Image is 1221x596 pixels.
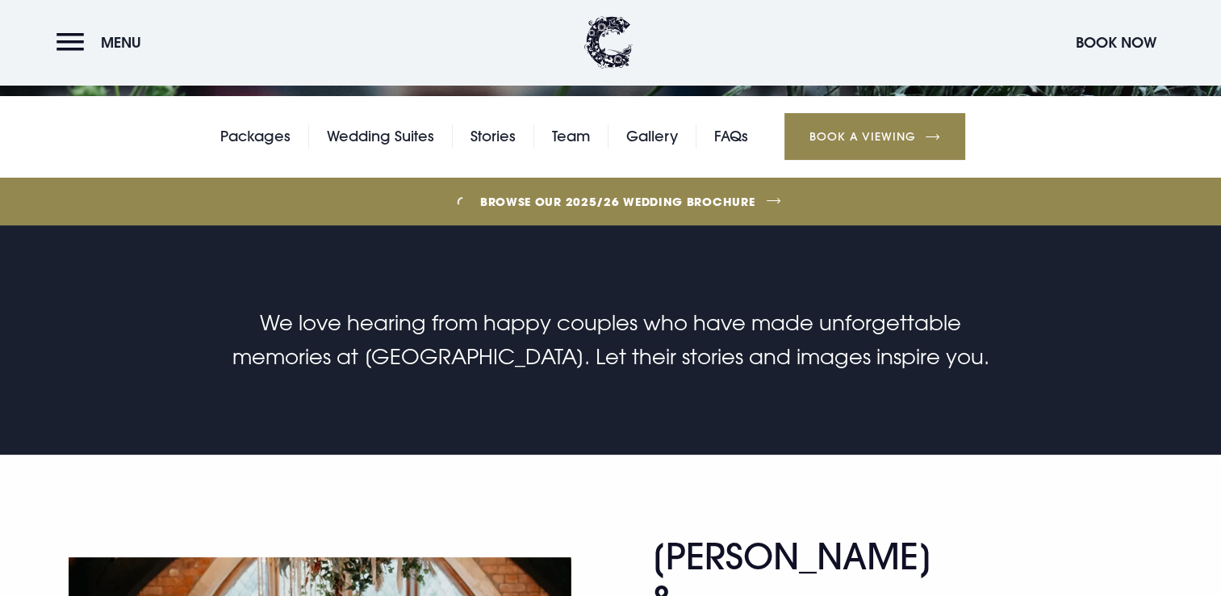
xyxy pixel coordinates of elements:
a: Wedding Suites [327,124,434,149]
img: Clandeboye Lodge [584,16,633,69]
a: Packages [220,124,291,149]
a: Team [552,124,590,149]
button: Book Now [1068,25,1165,60]
a: Gallery [626,124,678,149]
a: FAQs [714,124,748,149]
a: Stories [470,124,516,149]
p: We love hearing from happy couples who have made unforgettable memories at [GEOGRAPHIC_DATA]. Let... [226,306,994,374]
button: Menu [56,25,149,60]
a: Book a Viewing [784,113,965,160]
span: Menu [101,33,141,52]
